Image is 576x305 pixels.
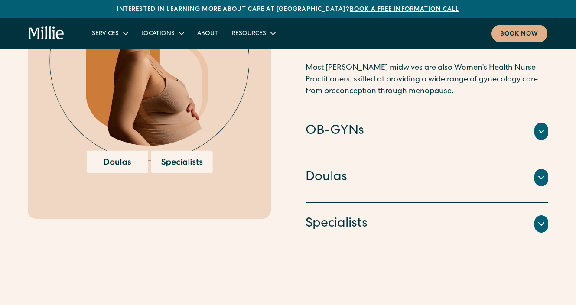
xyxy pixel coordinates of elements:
div: Resources [232,29,266,39]
div: Locations [134,26,190,40]
div: Book now [500,30,539,39]
h4: Specialists [306,215,368,233]
a: Book a free information call [350,6,459,13]
div: Services [92,29,119,39]
h4: OB-GYNs [306,122,364,140]
a: About [190,26,225,40]
a: home [29,26,64,40]
div: Services [85,26,134,40]
div: Resources [225,26,282,40]
div: Locations [141,29,175,39]
a: Book now [491,25,547,42]
h4: Doulas [306,169,347,187]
